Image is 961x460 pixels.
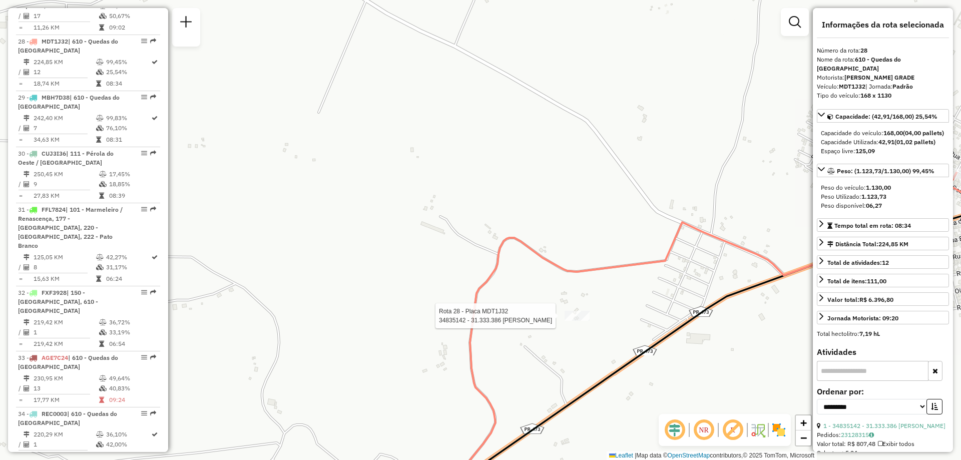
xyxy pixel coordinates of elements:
[663,418,687,442] span: Ocultar deslocamento
[109,395,156,405] td: 09:24
[106,135,151,145] td: 08:31
[152,59,158,65] i: Rota otimizada
[609,452,633,459] a: Leaflet
[18,38,118,54] span: 28 -
[33,327,99,337] td: 1
[821,192,945,201] div: Peso Utilizado:
[18,289,98,314] span: | 150 - [GEOGRAPHIC_DATA], 610 - [GEOGRAPHIC_DATA]
[668,452,710,459] a: OpenStreetMap
[817,292,949,306] a: Valor total:R$ 6.396,80
[33,339,99,349] td: 219,42 KM
[18,410,117,426] span: | 610 - Quedas do [GEOGRAPHIC_DATA]
[96,137,101,143] i: Tempo total em rota
[33,57,96,67] td: 224,85 KM
[24,125,30,131] i: Total de Atividades
[817,109,949,123] a: Capacidade: (42,91/168,00) 25,54%
[827,314,898,323] div: Jornada Motorista: 09:20
[859,296,893,303] strong: R$ 6.396,80
[96,441,104,447] i: % de utilização da cubagem
[903,129,944,137] strong: (04,00 pallets)
[109,383,156,393] td: 40,83%
[106,429,151,439] td: 36,10%
[33,191,99,201] td: 27,83 KM
[827,240,908,249] div: Distância Total:
[152,431,158,437] i: Rota otimizada
[18,383,23,393] td: /
[24,115,30,121] i: Distância Total
[33,395,99,405] td: 17,77 KM
[33,274,96,284] td: 15,63 KM
[841,431,874,438] a: 23128315
[817,311,949,324] a: Jornada Motorista: 09:20
[99,171,107,177] i: % de utilização do peso
[24,181,30,187] i: Total de Atividades
[99,13,107,19] i: % de utilização da cubagem
[882,259,889,266] strong: 12
[18,179,23,189] td: /
[18,327,23,337] td: /
[96,276,101,282] i: Tempo total em rota
[141,150,147,156] em: Opções
[817,329,949,338] div: Total hectolitro:
[866,184,891,191] strong: 1.130,00
[18,150,114,166] span: | 111 - Pérola do Oeste / [GEOGRAPHIC_DATA]
[99,25,104,31] i: Tempo total em rota
[894,138,935,146] strong: (01,02 pallets)
[892,83,913,90] strong: Padrão
[24,319,30,325] i: Distância Total
[785,12,805,32] a: Exibir filtros
[106,439,151,449] td: 42,00%
[150,289,156,295] em: Rota exportada
[18,191,23,201] td: =
[18,339,23,349] td: =
[150,38,156,44] em: Rota exportada
[150,354,156,360] em: Rota exportada
[42,410,67,417] span: REC0003
[869,432,874,438] i: Observações
[33,135,96,145] td: 34,63 KM
[109,317,156,327] td: 36,72%
[817,218,949,232] a: Tempo total em rota: 08:34
[106,123,151,133] td: 76,10%
[817,430,949,439] div: Pedidos:
[33,11,99,21] td: 17
[18,79,23,89] td: =
[96,69,104,75] i: % de utilização da cubagem
[24,254,30,260] i: Distância Total
[33,179,99,189] td: 9
[42,289,67,296] span: FXF3928
[24,375,30,381] i: Distância Total
[24,431,30,437] i: Distância Total
[24,441,30,447] i: Total de Atividades
[99,375,107,381] i: % de utilização do peso
[878,138,894,146] strong: 42,91
[821,184,891,191] span: Peso do veículo:
[141,410,147,416] em: Opções
[24,13,30,19] i: Total de Atividades
[18,11,23,21] td: /
[33,123,96,133] td: 7
[109,169,156,179] td: 17,45%
[24,264,30,270] i: Total de Atividades
[878,240,908,248] span: 224,85 KM
[18,206,123,249] span: | 101 - Marmeleiro / Renascença, 177 - [GEOGRAPHIC_DATA], 220 - [GEOGRAPHIC_DATA], 222 - Pato Branco
[99,319,107,325] i: % de utilização do peso
[106,113,151,123] td: 99,83%
[859,330,880,337] strong: 7,19 hL
[18,354,118,370] span: 33 -
[33,429,96,439] td: 220,29 KM
[817,20,949,30] h4: Informações da rota selecionada
[109,179,156,189] td: 18,85%
[150,206,156,212] em: Rota exportada
[817,82,949,91] div: Veículo:
[834,222,911,229] span: Tempo total em rota: 08:34
[33,169,99,179] td: 250,45 KM
[855,147,875,155] strong: 125,09
[109,339,156,349] td: 06:54
[24,385,30,391] i: Total de Atividades
[42,354,68,361] span: AGE7C24
[800,416,807,429] span: +
[839,83,865,90] strong: MDT1J32
[24,59,30,65] i: Distância Total
[817,385,949,397] label: Ordenar por:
